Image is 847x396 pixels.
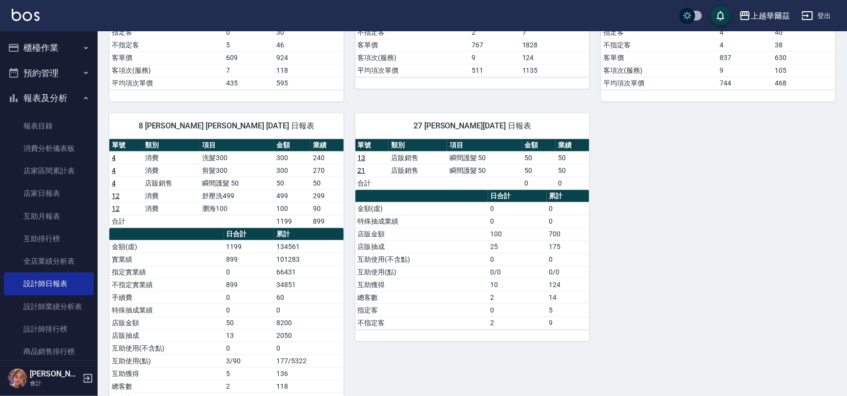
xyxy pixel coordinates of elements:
[4,61,94,86] button: 預約管理
[355,228,488,240] td: 店販金額
[112,167,116,174] a: 4
[4,340,94,363] a: 商品銷售排行榜
[355,39,470,51] td: 客單價
[200,151,274,164] td: 洗髮300
[4,182,94,205] a: 店家日報表
[224,304,274,316] td: 0
[4,295,94,318] a: 設計師業績分析表
[109,278,224,291] td: 不指定實業績
[274,151,310,164] td: 300
[447,164,522,177] td: 瞬間護髮 50
[310,215,344,228] td: 899
[30,379,80,388] p: 會計
[274,304,344,316] td: 0
[109,39,224,51] td: 不指定客
[355,202,488,215] td: 金額(虛)
[4,160,94,182] a: 店家區間累計表
[522,139,556,152] th: 金額
[389,139,447,152] th: 類別
[274,39,344,51] td: 46
[274,253,344,266] td: 101283
[224,329,274,342] td: 13
[109,139,344,228] table: a dense table
[4,272,94,295] a: 設計師日報表
[520,64,590,77] td: 1135
[4,85,94,111] button: 報表及分析
[274,240,344,253] td: 134561
[772,39,835,51] td: 38
[109,51,224,64] td: 客單價
[109,291,224,304] td: 手續費
[358,167,366,174] a: 21
[224,342,274,354] td: 0
[547,316,590,329] td: 9
[520,39,590,51] td: 1828
[751,10,790,22] div: 上越華爾茲
[547,266,590,278] td: 0/0
[367,121,578,131] span: 27 [PERSON_NAME][DATE] 日報表
[274,202,310,215] td: 100
[109,139,143,152] th: 單號
[488,240,547,253] td: 25
[200,177,274,189] td: 瞬間護髮 50
[224,26,274,39] td: 0
[355,304,488,316] td: 指定客
[143,177,200,189] td: 店販銷售
[112,179,116,187] a: 4
[224,380,274,393] td: 2
[224,39,274,51] td: 5
[4,115,94,137] a: 報表目錄
[488,202,547,215] td: 0
[772,51,835,64] td: 630
[109,342,224,354] td: 互助使用(不含點)
[274,316,344,329] td: 8200
[355,240,488,253] td: 店販抽成
[109,26,224,39] td: 指定客
[224,278,274,291] td: 899
[274,266,344,278] td: 66431
[355,266,488,278] td: 互助使用(點)
[8,369,27,388] img: Person
[355,278,488,291] td: 互助獲得
[274,354,344,367] td: 177/5322
[772,26,835,39] td: 40
[112,154,116,162] a: 4
[601,39,717,51] td: 不指定客
[488,253,547,266] td: 0
[143,164,200,177] td: 消費
[224,266,274,278] td: 0
[224,51,274,64] td: 609
[389,164,447,177] td: 店販銷售
[470,51,520,64] td: 9
[200,164,274,177] td: 剪髮300
[274,77,344,89] td: 595
[4,228,94,250] a: 互助排行榜
[112,205,120,212] a: 12
[109,380,224,393] td: 總客數
[112,192,120,200] a: 12
[109,354,224,367] td: 互助使用(點)
[358,154,366,162] a: 13
[274,278,344,291] td: 34851
[556,151,589,164] td: 50
[488,190,547,203] th: 日合計
[109,367,224,380] td: 互助獲得
[772,77,835,89] td: 468
[109,304,224,316] td: 特殊抽成業績
[601,64,717,77] td: 客項次(服務)
[224,64,274,77] td: 7
[522,151,556,164] td: 50
[109,266,224,278] td: 指定實業績
[274,380,344,393] td: 118
[488,266,547,278] td: 0/0
[717,39,772,51] td: 4
[274,329,344,342] td: 2050
[556,177,589,189] td: 0
[547,240,590,253] td: 175
[224,228,274,241] th: 日合計
[310,139,344,152] th: 業績
[200,139,274,152] th: 項目
[274,291,344,304] td: 60
[274,189,310,202] td: 499
[109,329,224,342] td: 店販抽成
